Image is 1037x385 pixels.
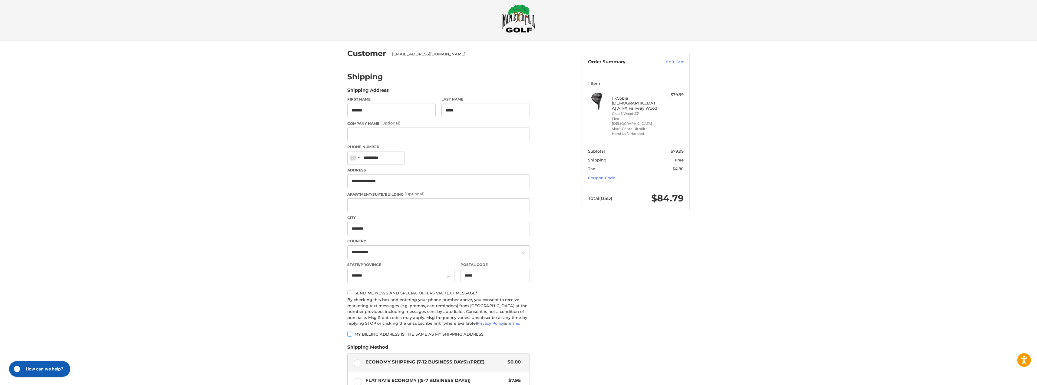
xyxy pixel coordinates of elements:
li: Shaft Cobra Ultralite [612,126,658,131]
label: Address [347,168,530,173]
label: State/Province [347,262,454,267]
label: Send me news and special offers via text message* [347,290,530,295]
small: (Optional) [405,191,424,196]
span: Total (USD) [588,195,612,201]
h2: Customer [347,49,386,58]
iframe: Gorgias live chat messenger [6,359,72,379]
a: Privacy Policy [477,321,504,326]
span: $4.80 [672,166,684,171]
legend: Shipping Method [347,344,388,353]
h3: Order Summary [588,59,653,65]
span: $79.99 [671,149,684,154]
label: First Name [347,97,436,102]
li: Club 5 Wood 23° [612,111,658,116]
div: $79.99 [660,92,684,98]
label: Last Name [441,97,530,102]
label: Apartment/Suite/Building [347,191,530,197]
span: Free [675,158,684,162]
label: Company Name [347,120,530,126]
span: Tax [588,166,595,171]
li: Flex [DEMOGRAPHIC_DATA] [612,116,658,126]
h3: 1 Item [588,81,684,86]
h4: 1 x Cobra [DEMOGRAPHIC_DATA] Air-X Fairway Wood [612,96,658,111]
div: [EMAIL_ADDRESS][DOMAIN_NAME] [392,51,524,57]
a: Terms [507,321,519,326]
label: Country [347,238,530,244]
label: City [347,215,530,221]
span: Economy Shipping (7-12 Business Days) (Free) [365,359,505,366]
legend: Shipping Address [347,87,389,97]
a: Edit Cart [653,59,684,65]
span: Subtotal [588,149,605,154]
img: Maple Hill Golf [502,4,535,33]
span: Flat Rate Economy ((5-7 Business Days)) [365,377,506,384]
h2: Shipping [347,72,383,81]
span: $84.79 [651,193,684,204]
label: Postal Code [461,262,530,267]
li: Hand Left-Handed [612,131,658,136]
span: Shipping [588,158,606,162]
label: My billing address is the same as my shipping address. [347,332,530,337]
div: By checking this box and entering your phone number above, you consent to receive marketing text ... [347,297,530,327]
span: $7.95 [505,377,521,384]
span: $0.00 [504,359,521,366]
small: (Optional) [380,121,400,125]
a: Coupon Code [588,175,615,180]
label: Phone Number [347,144,530,150]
